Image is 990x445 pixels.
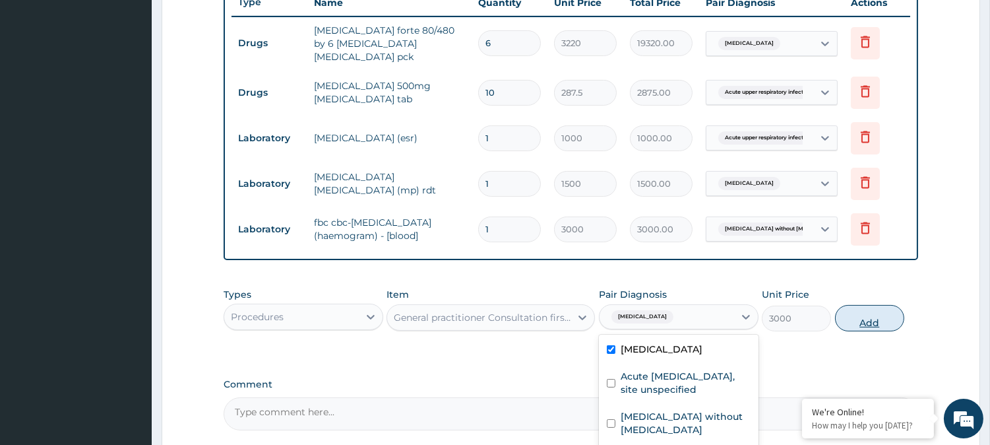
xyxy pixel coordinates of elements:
label: Acute [MEDICAL_DATA], site unspecified [621,370,751,396]
div: We're Online! [812,406,924,418]
span: [MEDICAL_DATA] [611,310,673,324]
label: [MEDICAL_DATA] without [MEDICAL_DATA] [621,410,751,436]
button: Add [835,305,904,331]
p: How may I help you today? [812,420,924,431]
label: Types [224,289,251,300]
span: Acute upper respiratory infect... [718,86,814,99]
td: [MEDICAL_DATA] (esr) [307,125,472,151]
div: General practitioner Consultation first outpatient consultation [394,311,572,324]
span: Acute upper respiratory infect... [718,131,814,145]
td: Laboratory [232,172,307,196]
span: We're online! [77,137,182,270]
textarea: Type your message and hit 'Enter' [7,301,251,347]
label: Pair Diagnosis [599,288,667,301]
td: Laboratory [232,126,307,151]
div: Minimize live chat window [216,7,248,38]
td: [MEDICAL_DATA] forte 80/480 by 6 [MEDICAL_DATA] [MEDICAL_DATA] pck [307,17,472,70]
img: d_794563401_company_1708531726252_794563401 [24,66,53,99]
span: [MEDICAL_DATA] [718,37,780,50]
label: [MEDICAL_DATA] [621,343,702,356]
label: Unit Price [762,288,809,301]
div: Chat with us now [69,74,222,91]
div: Procedures [231,310,284,324]
label: Comment [224,379,918,390]
td: [MEDICAL_DATA] [MEDICAL_DATA] (mp) rdt [307,164,472,203]
td: [MEDICAL_DATA] 500mg [MEDICAL_DATA] tab [307,73,472,112]
label: Item [387,288,409,301]
td: Drugs [232,31,307,55]
td: Laboratory [232,217,307,242]
span: [MEDICAL_DATA] [718,177,780,190]
span: [MEDICAL_DATA] without [MEDICAL_DATA] [718,222,851,236]
td: Drugs [232,81,307,105]
td: fbc cbc-[MEDICAL_DATA] (haemogram) - [blood] [307,209,472,249]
